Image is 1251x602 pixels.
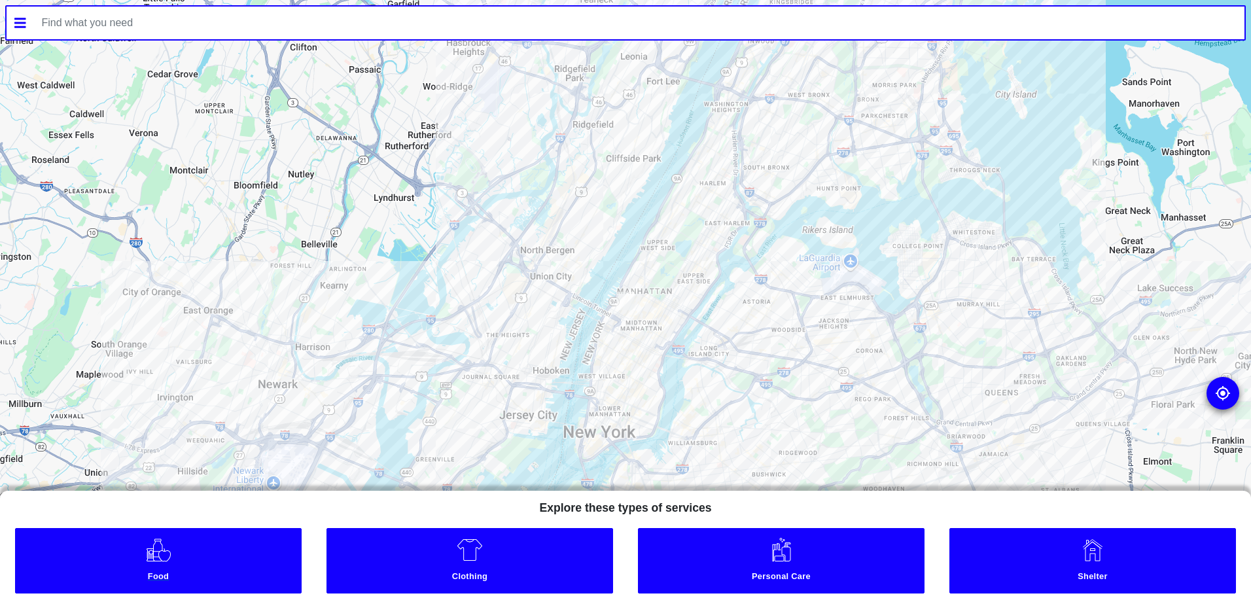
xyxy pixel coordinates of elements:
h5: Explore these types of services [529,491,722,520]
small: Shelter [953,571,1232,585]
img: go to my location [1215,385,1231,401]
a: Shelter [949,528,1236,593]
small: Food [18,571,298,585]
a: Personal Care [638,528,925,593]
input: Find what you need [34,7,1245,39]
a: Clothing [326,528,613,593]
img: Food [145,537,172,563]
small: Clothing [330,571,609,585]
a: Food [15,528,302,593]
img: Shelter [1080,537,1106,563]
small: Personal Care [641,571,921,585]
img: Personal Care [768,537,794,563]
img: Clothing [457,537,483,563]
